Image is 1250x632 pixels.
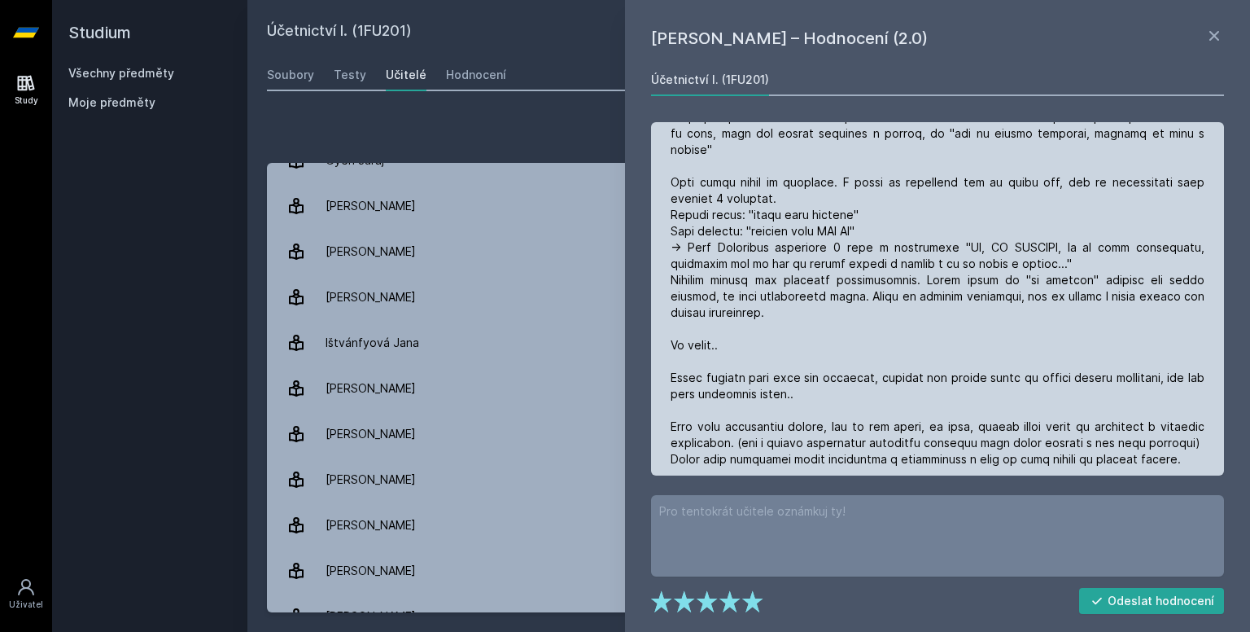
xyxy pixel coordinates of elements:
div: [PERSON_NAME] [326,372,416,405]
div: Hodnocení [446,67,506,83]
a: [PERSON_NAME] 13 hodnocení 3.2 [267,366,1230,411]
span: Moje předměty [68,94,155,111]
a: [PERSON_NAME] 2 hodnocení 3.5 [267,548,1230,594]
a: Všechny předměty [68,66,174,80]
button: Odeslat hodnocení [1079,588,1225,614]
a: [PERSON_NAME] 60 hodnocení 2.0 [267,411,1230,457]
div: Study [15,94,38,107]
a: Uživatel [3,569,49,619]
a: [PERSON_NAME] 4 hodnocení 4.3 [267,457,1230,503]
a: [PERSON_NAME] 3 hodnocení 4.7 [267,183,1230,229]
a: [PERSON_NAME] 2 hodnocení 5.0 [267,229,1230,274]
div: [PERSON_NAME] [326,418,416,450]
div: [PERSON_NAME] [326,509,416,542]
a: [PERSON_NAME] 8 hodnocení 4.4 [267,503,1230,548]
h2: Účetnictví I. (1FU201) [267,20,1048,46]
div: Testy [334,67,366,83]
a: Učitelé [386,59,426,91]
div: Soubory [267,67,314,83]
div: Uživatel [9,599,43,611]
div: [PERSON_NAME] [326,555,416,587]
a: [PERSON_NAME] 2 hodnocení 1.0 [267,274,1230,320]
a: Soubory [267,59,314,91]
a: Testy [334,59,366,91]
div: [PERSON_NAME] [326,190,416,222]
div: [PERSON_NAME] [326,235,416,268]
div: [PERSON_NAME] [326,281,416,314]
a: Hodnocení [446,59,506,91]
div: [PERSON_NAME] [326,463,416,496]
div: Učitelé [386,67,426,83]
div: Ištvánfyová Jana [326,327,419,359]
a: Ištvánfyová Jana 3 hodnocení 1.7 [267,320,1230,366]
a: Study [3,65,49,115]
